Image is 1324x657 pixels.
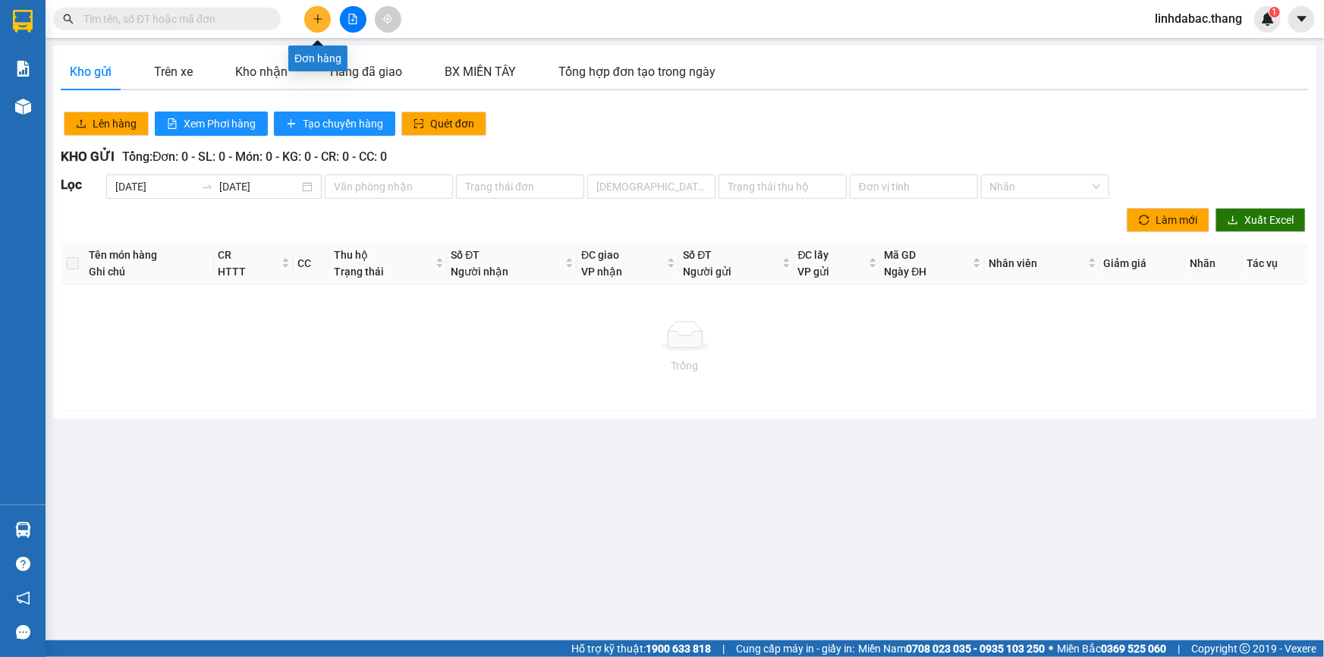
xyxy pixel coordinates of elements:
button: downloadXuất Excel [1216,208,1306,232]
button: file-add [340,6,366,33]
button: uploadLên hàng [64,112,149,136]
span: caret-down [1295,12,1309,26]
span: VP gửi [798,266,830,278]
span: aim [382,14,393,24]
span: plus [313,14,323,24]
span: Nhân viên [989,255,1084,272]
span: message [16,625,30,640]
strong: 1900 633 818 [646,643,711,655]
span: CR [218,249,231,261]
span: Lên hàng [93,115,137,132]
th: Tác vụ [1243,243,1309,284]
button: file-textXem Phơi hàng [155,112,268,136]
div: Kho nhận [235,62,288,81]
img: warehouse-icon [15,522,31,538]
span: file-add [348,14,358,24]
span: upload [76,118,86,130]
span: ĐC lấy [798,249,829,261]
img: logo-vxr [13,10,33,33]
span: Tạo chuyến hàng [303,115,383,132]
span: Tổng: Đơn: 0 - SL: 0 - Món: 0 - KG: 0 - CR: 0 - CC: 0 [122,149,388,164]
div: Tổng hợp đơn tạo trong ngày [558,62,715,81]
span: ⚪️ [1049,646,1053,652]
span: Xem Phơi hàng [184,115,256,132]
span: Người gửi [683,266,731,278]
div: Trống [73,357,1297,374]
span: notification [16,591,30,605]
span: | [1178,640,1180,657]
input: Tìm tên, số ĐT hoặc mã đơn [83,11,263,27]
button: plus [304,6,331,33]
button: plusTạo chuyến hàng [274,112,395,136]
span: to [201,181,213,193]
img: solution-icon [15,61,31,77]
img: icon-new-feature [1261,12,1275,26]
button: caret-down [1288,6,1315,33]
span: Ngày ĐH [885,266,927,278]
button: syncLàm mới [1127,208,1209,232]
input: Ngày kết thúc [219,178,299,195]
span: | [722,640,725,657]
span: file-text [167,118,178,130]
span: Trạng thái [334,266,384,278]
div: BX MIỀN TÂY [445,62,516,81]
span: ĐC giao [581,249,619,261]
span: Miền Nam [858,640,1045,657]
span: Miền Bắc [1057,640,1166,657]
button: scanQuét đơn [401,112,486,136]
span: VP nhận [581,266,622,278]
sup: 1 [1269,7,1280,17]
span: 1 [1272,7,1277,17]
div: Hàng đã giao [330,62,402,81]
span: Số ĐT [451,249,480,261]
span: sync [1139,215,1149,227]
span: Cung cấp máy in - giấy in: [736,640,854,657]
span: Quét đơn [430,115,474,132]
span: HTTT [218,266,246,278]
span: question-circle [16,557,30,571]
span: search [63,14,74,24]
span: Làm mới [1156,212,1197,228]
span: Số ĐT [683,249,712,261]
div: Kho gửi [70,62,112,81]
span: swap-right [201,181,213,193]
div: Nhãn [1190,255,1239,272]
span: Người nhận [451,266,509,278]
span: Lọc [61,177,82,192]
div: Trên xe [154,62,193,81]
span: Hỗ trợ kỹ thuật: [571,640,711,657]
span: Mã GD [885,249,917,261]
span: scan [414,118,424,130]
div: Giảm giá [1104,255,1183,272]
strong: 0369 525 060 [1101,643,1166,655]
span: KHO GỬI [61,149,115,164]
input: Ngày bắt đầu [115,178,195,195]
span: linhdabac.thang [1143,9,1254,28]
span: copyright [1240,643,1250,654]
span: Thu hộ [334,249,368,261]
div: Tên món hàng Ghi chú [89,247,210,280]
button: aim [375,6,401,33]
div: CC [297,255,326,272]
img: warehouse-icon [15,99,31,115]
strong: 0708 023 035 - 0935 103 250 [906,643,1045,655]
span: plus [286,118,297,130]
